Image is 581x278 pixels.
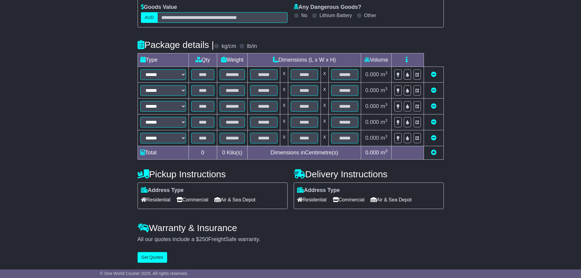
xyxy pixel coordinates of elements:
a: Remove this item [431,103,436,109]
sup: 3 [385,134,388,139]
h4: Package details | [138,40,214,50]
td: x [280,130,288,146]
a: Remove this item [431,119,436,125]
span: m [381,150,388,156]
a: Add new item [431,150,436,156]
sup: 3 [385,86,388,91]
td: x [280,67,288,82]
span: 0.000 [365,150,379,156]
label: Lithium Battery [319,13,352,18]
td: Dimensions (L x W x H) [248,53,361,67]
td: 0 [188,146,217,159]
span: Commercial [333,195,364,204]
td: x [321,114,328,130]
label: No [301,13,307,18]
div: All our quotes include a $ FreightSafe warranty. [138,236,444,243]
td: Total [138,146,188,159]
a: Remove this item [431,135,436,141]
td: Weight [217,53,248,67]
label: Address Type [141,187,184,194]
label: Other [364,13,376,18]
a: Remove this item [431,71,436,78]
td: x [321,130,328,146]
label: Goods Value [141,4,177,11]
h4: Delivery Instructions [294,169,444,179]
sup: 3 [385,70,388,75]
h4: Warranty & Insurance [138,223,444,233]
span: 0.000 [365,87,379,93]
td: Type [138,53,188,67]
td: Dimensions in Centimetre(s) [248,146,361,159]
sup: 3 [385,102,388,107]
span: 0 [222,150,225,156]
span: m [381,119,388,125]
span: m [381,103,388,109]
span: Air & Sea Depot [214,195,256,204]
label: AUD [141,12,158,23]
span: Commercial [177,195,208,204]
sup: 3 [385,118,388,123]
span: Residential [297,195,327,204]
span: 250 [199,236,208,242]
label: Address Type [297,187,340,194]
td: x [280,114,288,130]
td: x [321,98,328,114]
td: Kilo(s) [217,146,248,159]
td: Qty [188,53,217,67]
h4: Pickup Instructions [138,169,288,179]
span: m [381,135,388,141]
td: x [280,98,288,114]
td: x [280,82,288,98]
td: x [321,82,328,98]
span: © One World Courier 2025. All rights reserved. [100,271,188,276]
span: 0.000 [365,71,379,78]
td: x [321,67,328,82]
span: Residential [141,195,170,204]
td: Volume [361,53,392,67]
button: Get Quotes [138,252,167,263]
span: 0.000 [365,103,379,109]
label: lb/in [247,43,257,50]
span: 0.000 [365,135,379,141]
span: 0.000 [365,119,379,125]
sup: 3 [385,149,388,153]
span: m [381,71,388,78]
span: Air & Sea Depot [371,195,412,204]
span: m [381,87,388,93]
a: Remove this item [431,87,436,93]
label: kg/cm [221,43,236,50]
label: Any Dangerous Goods? [294,4,361,11]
